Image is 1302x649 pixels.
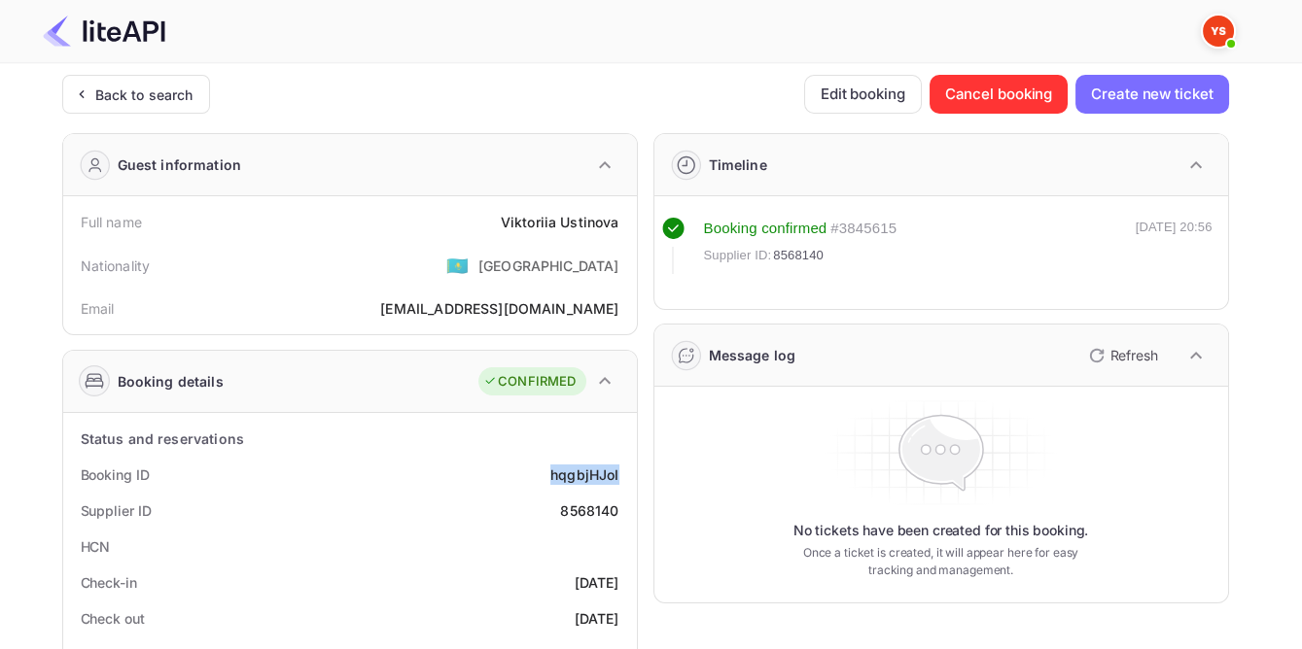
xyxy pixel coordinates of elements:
[804,75,922,114] button: Edit booking
[81,256,151,276] div: Nationality
[81,608,145,629] div: Check out
[788,544,1095,579] p: Once a ticket is created, it will appear here for easy tracking and management.
[1203,16,1234,47] img: Yandex Support
[81,212,142,232] div: Full name
[704,246,772,265] span: Supplier ID:
[793,521,1089,540] p: No tickets have been created for this booking.
[930,75,1069,114] button: Cancel booking
[1110,345,1158,365] p: Refresh
[709,154,767,175] div: Timeline
[478,256,619,276] div: [GEOGRAPHIC_DATA]
[1077,340,1166,371] button: Refresh
[709,345,796,365] div: Message log
[81,500,152,521] div: Supplier ID
[81,428,244,449] div: Status and reservations
[1136,218,1213,274] div: [DATE] 20:56
[380,298,618,319] div: [EMAIL_ADDRESS][DOMAIN_NAME]
[550,464,618,485] div: hqgbjHJoI
[575,572,619,593] div: [DATE]
[483,372,576,392] div: CONFIRMED
[560,500,618,521] div: 8568140
[501,212,619,232] div: Viktoriia Ustinova
[1075,75,1228,114] button: Create new ticket
[95,85,194,105] div: Back to search
[704,218,827,240] div: Booking confirmed
[81,536,111,557] div: HCN
[830,218,897,240] div: # 3845615
[575,608,619,629] div: [DATE]
[81,298,115,319] div: Email
[118,371,224,392] div: Booking details
[773,246,824,265] span: 8568140
[118,154,242,175] div: Guest information
[43,16,165,47] img: LiteAPI Logo
[446,248,469,283] span: United States
[81,464,150,485] div: Booking ID
[81,572,137,593] div: Check-in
